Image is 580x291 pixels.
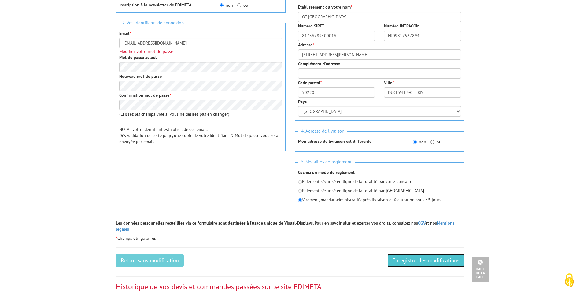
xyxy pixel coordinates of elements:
[116,220,454,232] strong: Les données personnelles recueillies via ce formulaire sont destinées à l’usage unique de Visual-...
[562,273,577,288] img: Cookies (fenêtre modale)
[119,48,173,54] span: Modifier votre mot de passe
[298,188,461,194] p: Paiement sécurisé en ligne de la totalité par [GEOGRAPHIC_DATA]
[384,23,419,29] label: Numéro INTRACOM
[119,111,282,117] p: (Laissez les champs vide si vous ne désirez pas en changer)
[430,140,434,144] input: oui
[298,197,461,203] p: Virement, mandat administratif après livraison et facturation sous 45 jours
[116,254,184,267] a: Retour sans modification
[298,23,324,29] label: Numéro SIRET
[237,2,249,8] label: oui
[119,2,191,8] strong: Inscription à la newsletter de EDIMETA
[220,2,233,8] label: non
[298,80,322,86] label: Code postal
[298,127,347,135] span: 4. Adresse de livraison
[220,3,224,7] input: non
[384,80,394,86] label: Ville
[413,140,417,144] input: non
[387,254,464,267] input: Enregistrer les modifications
[119,30,131,36] label: Email
[298,99,307,105] label: Pays
[116,283,464,291] h3: Historique de vos devis et commandes passées sur le site EDIMETA
[298,42,314,48] label: Adresse
[413,139,426,145] label: non
[298,138,371,144] strong: Mon adresse de livraison est différente
[119,73,162,79] label: Nouveau mot de passe
[116,220,454,232] a: Mentions légales
[237,3,241,7] input: oui
[116,235,464,241] p: Champs obligatoires
[298,4,352,10] label: Etablissement ou votre nom
[472,257,489,282] a: Haut de la page
[119,126,282,145] p: NOTA : votre identifiant est votre adresse email. Dès validation de cette page, une copie de votr...
[430,139,443,145] label: oui
[298,158,355,166] span: 5. Modalités de règlement
[298,178,461,185] p: Paiement sécurisé en ligne de la totalité par carte bancaire
[119,54,157,60] label: Mot de passe actuel
[116,162,209,185] iframe: reCAPTCHA
[119,92,171,98] label: Confirmation mot de passe
[559,270,580,291] button: Cookies (fenêtre modale)
[298,170,355,175] strong: Cochez un mode de règlement
[298,61,340,67] label: Complément d'adresse
[119,19,187,27] span: 2. Vos identifiants de connexion
[418,220,425,226] a: CGV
